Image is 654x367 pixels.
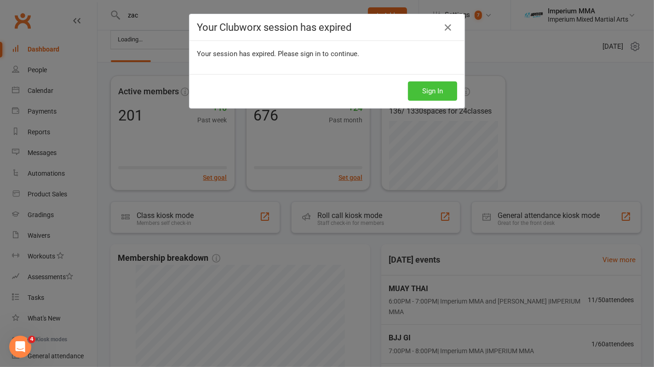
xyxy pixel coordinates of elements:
[197,22,457,33] h4: Your Clubworx session has expired
[28,336,35,343] span: 4
[408,81,457,101] button: Sign In
[9,336,31,358] iframe: Intercom live chat
[441,20,455,35] a: Close
[197,50,359,58] span: Your session has expired. Please sign in to continue.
